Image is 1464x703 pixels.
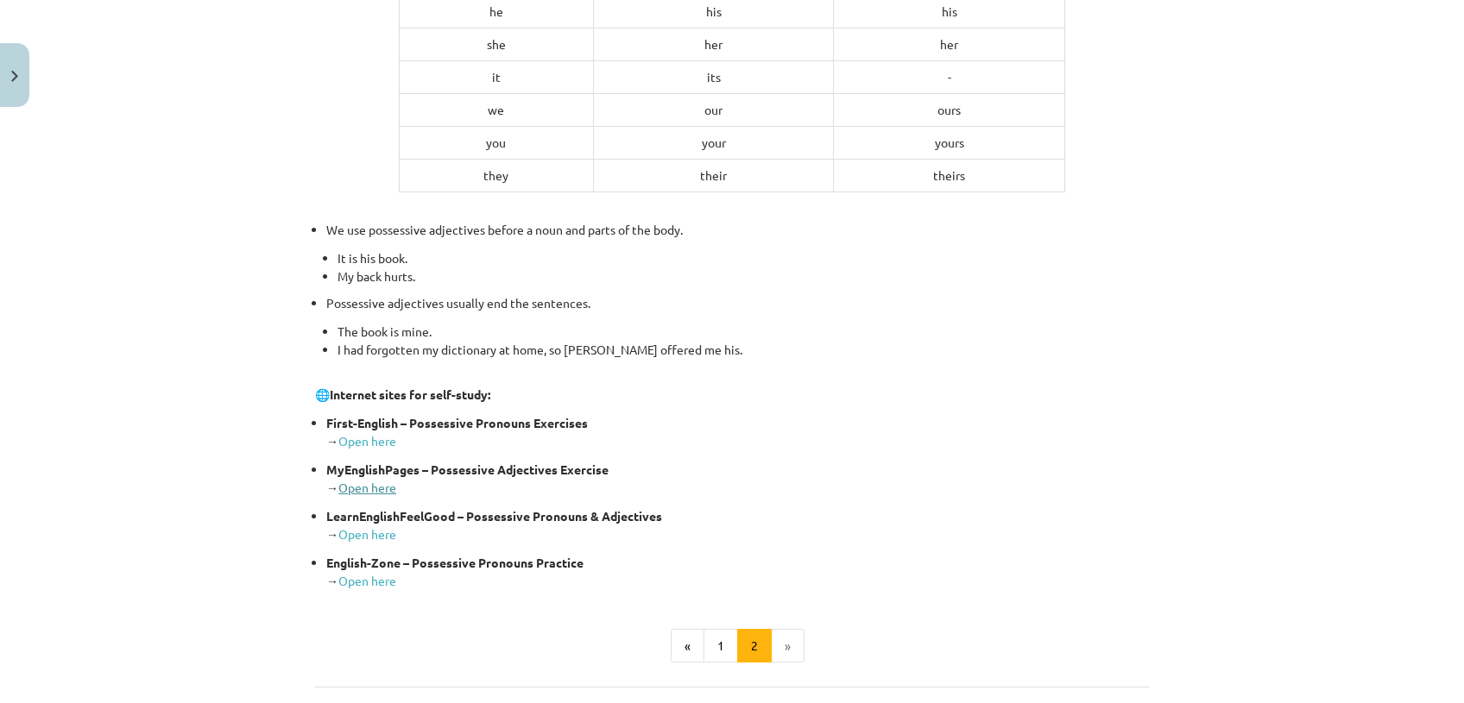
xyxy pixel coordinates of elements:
[338,323,1149,341] li: The book is mine.
[594,60,834,93] td: its
[399,126,594,159] td: you
[834,126,1065,159] td: yours
[399,159,594,191] td: they
[330,386,490,402] strong: Internet sites for self-study:
[326,415,588,430] strong: First-English – Possessive Pronouns Exercises
[11,71,18,82] img: icon-close-lesson-0947bae3869378f0d4975bcd49f059093ad1ed9edebbc8119c70593378902aed.svg
[834,159,1065,191] td: theirs
[399,93,594,126] td: we
[594,93,834,126] td: our
[704,629,738,663] button: 1
[671,629,704,663] button: «
[338,341,1149,359] li: I had forgotten my dictionary at home, so [PERSON_NAME] offered me his.
[326,554,1149,590] p: →
[834,28,1065,60] td: her
[834,60,1065,93] td: -
[338,526,396,542] a: Open here
[594,28,834,60] td: her
[326,221,1149,239] p: We use possessive adjectives before a noun and parts of the body.
[594,126,834,159] td: your
[338,433,396,449] a: Open here
[326,461,609,477] strong: MyEnglishPages – Possessive Adjectives Exercise
[326,294,1149,312] p: Possessive adjectives usually end the sentences.
[326,555,584,570] strong: English-Zone – Possessive Pronouns Practice
[326,508,662,524] strong: LearnEnglishFeelGood – Possessive Pronouns & Adjectives
[338,249,1149,267] li: It is his book.
[326,507,1149,543] p: →
[326,461,1149,497] p: →
[834,93,1065,126] td: ours
[338,267,1149,286] li: My back hurts.
[338,480,396,495] a: Open here
[399,60,594,93] td: it
[326,414,1149,450] p: →
[399,28,594,60] td: she
[338,573,396,588] a: Open here
[594,159,834,191] td: their
[315,367,1149,404] p: 🌐
[737,629,772,663] button: 2
[315,629,1149,663] nav: Page navigation example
